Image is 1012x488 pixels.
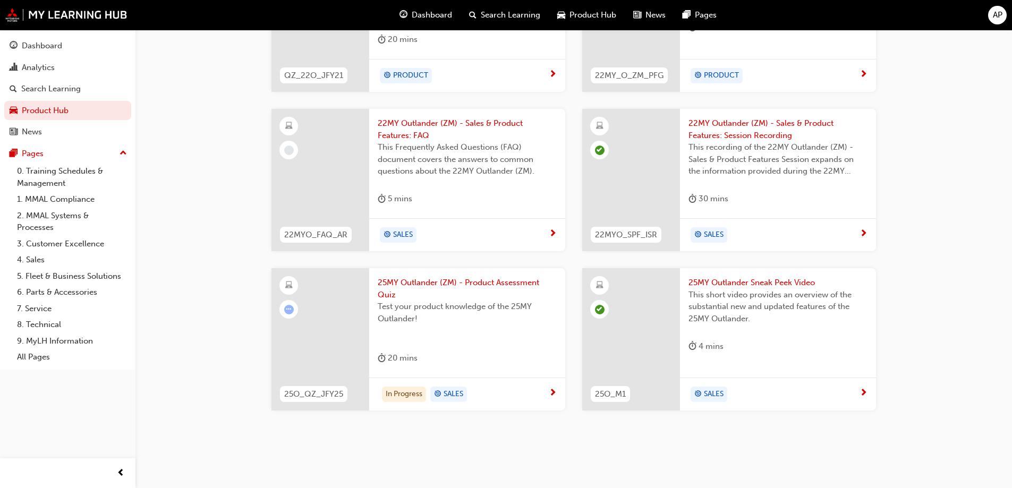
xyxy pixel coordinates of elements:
[393,229,413,241] span: SALES
[704,229,724,241] span: SALES
[625,4,674,26] a: news-iconNews
[284,145,294,155] span: learningRecordVerb_NONE-icon
[393,70,428,82] span: PRODUCT
[860,70,868,80] span: next-icon
[22,126,42,138] div: News
[4,144,131,164] button: Pages
[378,33,418,46] div: 20 mins
[378,352,386,365] span: duration-icon
[595,305,605,314] span: learningRecordVerb_COMPLETE-icon
[4,34,131,144] button: DashboardAnalyticsSearch LearningProduct HubNews
[378,192,386,206] span: duration-icon
[382,387,426,403] div: In Progress
[378,117,557,141] span: 22MY Outlander (ZM) - Sales & Product Features: FAQ
[13,252,131,268] a: 4. Sales
[120,147,127,160] span: up-icon
[988,6,1007,24] button: AP
[13,284,131,301] a: 6. Parts & Accessories
[688,192,696,206] span: duration-icon
[694,388,702,401] span: target-icon
[704,388,724,400] span: SALES
[22,62,55,74] div: Analytics
[284,229,347,241] span: 22MYO_FAQ_AR
[285,279,293,293] span: learningResourceType_ELEARNING-icon
[695,9,717,21] span: Pages
[22,148,44,160] div: Pages
[582,109,876,251] a: 22MYO_SPF_ISR22MY Outlander (ZM) - Sales & Product Features: Session RecordingThis recording of t...
[4,122,131,142] a: News
[596,119,603,133] span: learningResourceType_ELEARNING-icon
[13,208,131,236] a: 2. MMAL Systems & Processes
[569,9,616,21] span: Product Hub
[704,70,739,82] span: PRODUCT
[434,388,441,401] span: target-icon
[595,145,605,155] span: learningRecordVerb_COMPLETE-icon
[694,228,702,242] span: target-icon
[10,84,17,94] span: search-icon
[10,149,18,159] span: pages-icon
[284,70,343,82] span: QZ_22O_JFY21
[596,279,603,293] span: learningResourceType_ELEARNING-icon
[384,228,391,242] span: target-icon
[10,127,18,137] span: news-icon
[10,63,18,73] span: chart-icon
[549,389,557,398] span: next-icon
[645,9,666,21] span: News
[378,301,557,324] span: Test your product knowledge of the 25MY Outlander!
[21,83,81,95] div: Search Learning
[557,8,565,22] span: car-icon
[4,79,131,99] a: Search Learning
[595,229,657,241] span: 22MYO_SPF_ISR
[10,41,18,51] span: guage-icon
[378,141,557,177] span: This Frequently Asked Questions (FAQ) document covers the answers to common questions about the 2...
[378,352,418,365] div: 20 mins
[688,340,724,353] div: 4 mins
[378,277,557,301] span: 25MY Outlander (ZM) - Product Assessment Quiz
[384,69,391,83] span: target-icon
[860,389,868,398] span: next-icon
[694,69,702,83] span: target-icon
[688,192,728,206] div: 30 mins
[683,8,691,22] span: pages-icon
[13,191,131,208] a: 1. MMAL Compliance
[481,9,540,21] span: Search Learning
[285,119,293,133] span: learningResourceType_ELEARNING-icon
[13,236,131,252] a: 3. Customer Excellence
[13,349,131,365] a: All Pages
[10,106,18,116] span: car-icon
[688,277,868,289] span: 25MY Outlander Sneak Peek Video
[4,101,131,121] a: Product Hub
[271,268,565,410] a: 25O_QZ_JFY2525MY Outlander (ZM) - Product Assessment QuizTest your product knowledge of the 25MY ...
[117,467,125,480] span: prev-icon
[549,70,557,80] span: next-icon
[688,117,868,141] span: 22MY Outlander (ZM) - Sales & Product Features: Session Recording
[13,301,131,317] a: 7. Service
[860,229,868,239] span: next-icon
[391,4,461,26] a: guage-iconDashboard
[688,340,696,353] span: duration-icon
[469,8,477,22] span: search-icon
[4,36,131,56] a: Dashboard
[595,70,664,82] span: 22MY_O_ZM_PFG
[412,9,452,21] span: Dashboard
[13,333,131,349] a: 9. MyLH Information
[595,388,626,400] span: 25O_M1
[674,4,725,26] a: pages-iconPages
[13,268,131,285] a: 5. Fleet & Business Solutions
[688,289,868,325] span: This short video provides an overview of the substantial new and updated features of the 25MY Out...
[13,163,131,191] a: 0. Training Schedules & Management
[582,268,876,410] a: 25O_M125MY Outlander Sneak Peek VideoThis short video provides an overview of the substantial new...
[633,8,641,22] span: news-icon
[271,109,565,251] a: 22MYO_FAQ_AR22MY Outlander (ZM) - Sales & Product Features: FAQThis Frequently Asked Questions (F...
[993,9,1002,21] span: AP
[399,8,407,22] span: guage-icon
[688,141,868,177] span: This recording of the 22MY Outlander (ZM) - Sales & Product Features Session expands on the infor...
[5,8,127,22] img: mmal
[284,305,294,314] span: learningRecordVerb_ATTEMPT-icon
[13,316,131,333] a: 8. Technical
[549,4,625,26] a: car-iconProduct Hub
[461,4,549,26] a: search-iconSearch Learning
[4,58,131,78] a: Analytics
